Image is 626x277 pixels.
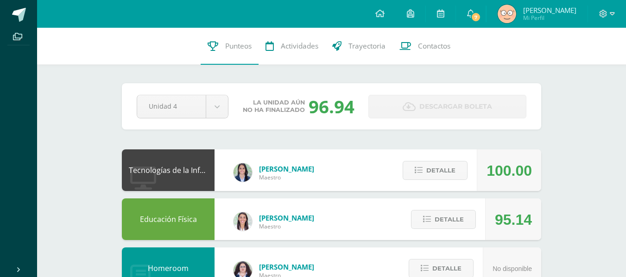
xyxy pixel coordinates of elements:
[435,211,464,228] span: Detalle
[259,28,325,65] a: Actividades
[392,28,457,65] a: Contactos
[234,163,252,182] img: 7489ccb779e23ff9f2c3e89c21f82ed0.png
[149,95,194,117] span: Unidad 4
[225,41,252,51] span: Punteos
[259,213,314,222] span: [PERSON_NAME]
[137,95,228,118] a: Unidad 4
[493,265,532,272] span: No disponible
[498,5,516,23] img: 7775765ac5b93ea7f316c0cc7e2e0b98.png
[418,41,450,51] span: Contactos
[495,199,532,240] div: 95.14
[487,150,532,191] div: 100.00
[243,99,305,114] span: La unidad aún no ha finalizado
[234,212,252,231] img: 68dbb99899dc55733cac1a14d9d2f825.png
[259,222,314,230] span: Maestro
[523,6,576,15] span: [PERSON_NAME]
[426,162,455,179] span: Detalle
[281,41,318,51] span: Actividades
[403,161,468,180] button: Detalle
[432,260,462,277] span: Detalle
[309,94,354,118] div: 96.94
[259,262,314,271] span: [PERSON_NAME]
[259,173,314,181] span: Maestro
[419,95,492,118] span: Descargar boleta
[122,149,215,191] div: Tecnologías de la Información y Comunicación: Computación
[122,198,215,240] div: Educación Física
[348,41,386,51] span: Trayectoria
[523,14,576,22] span: Mi Perfil
[259,164,314,173] span: [PERSON_NAME]
[411,210,476,229] button: Detalle
[325,28,392,65] a: Trayectoria
[471,12,481,22] span: 7
[201,28,259,65] a: Punteos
